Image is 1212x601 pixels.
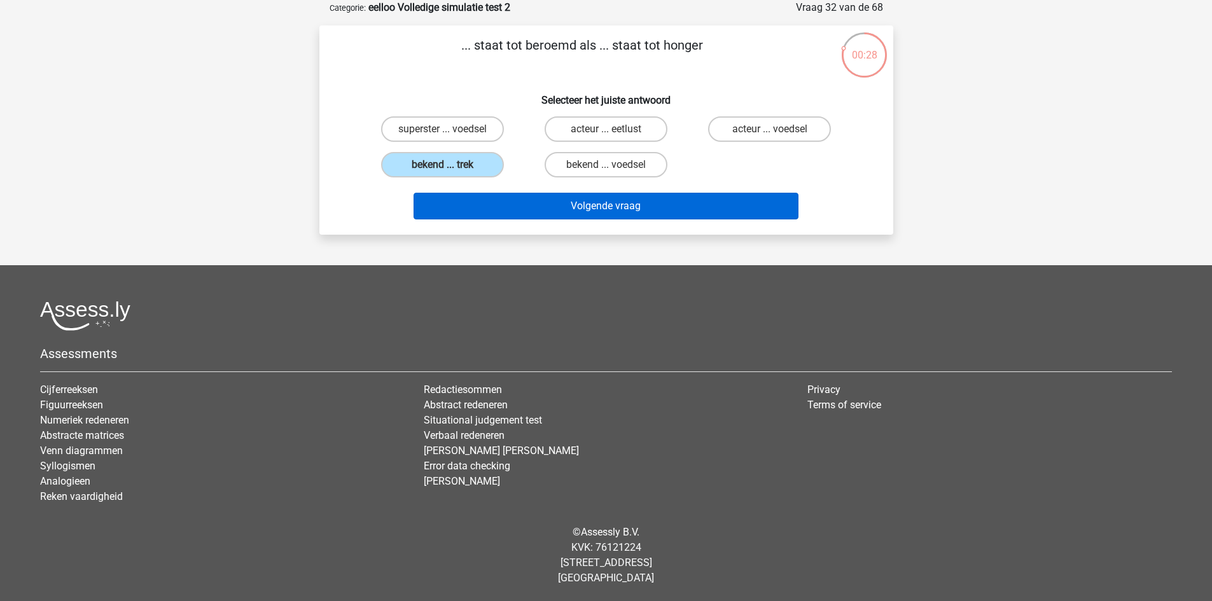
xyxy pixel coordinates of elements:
strong: eelloo Volledige simulatie test 2 [368,1,510,13]
a: Assessly B.V. [581,526,639,538]
a: Abstracte matrices [40,429,124,441]
a: [PERSON_NAME] [424,475,500,487]
a: Syllogismen [40,460,95,472]
a: Redactiesommen [424,383,502,396]
img: Assessly logo [40,301,130,331]
h6: Selecteer het juiste antwoord [340,84,873,106]
div: © KVK: 76121224 [STREET_ADDRESS] [GEOGRAPHIC_DATA] [31,515,1181,596]
div: 00:28 [840,31,888,63]
a: Analogieen [40,475,90,487]
label: acteur ... voedsel [708,116,831,142]
a: Verbaal redeneren [424,429,505,441]
p: ... staat tot beroemd als ... staat tot honger [340,36,825,74]
h5: Assessments [40,346,1172,361]
a: Situational judgement test [424,414,542,426]
label: bekend ... trek [381,152,504,177]
a: Abstract redeneren [424,399,508,411]
a: Error data checking [424,460,510,472]
a: Numeriek redeneren [40,414,129,426]
label: bekend ... voedsel [545,152,667,177]
a: Terms of service [807,399,881,411]
a: Figuurreeksen [40,399,103,411]
a: Venn diagrammen [40,445,123,457]
label: superster ... voedsel [381,116,504,142]
a: Cijferreeksen [40,383,98,396]
label: acteur ... eetlust [545,116,667,142]
button: Volgende vraag [414,193,798,219]
small: Categorie: [330,3,366,13]
a: Reken vaardigheid [40,490,123,502]
a: [PERSON_NAME] [PERSON_NAME] [424,445,579,457]
a: Privacy [807,383,840,396]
